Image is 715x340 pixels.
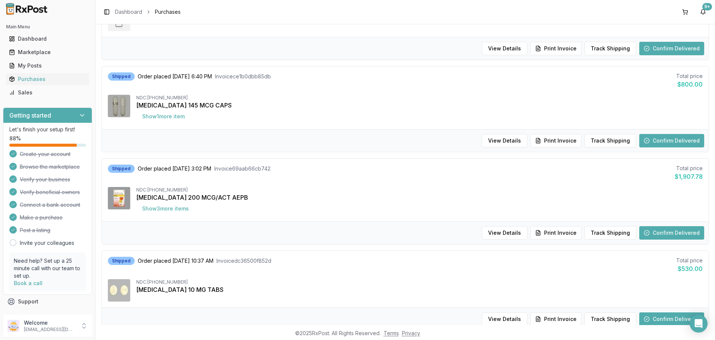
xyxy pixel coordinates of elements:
h3: Getting started [9,111,51,120]
button: View Details [482,134,527,147]
a: Marketplace [6,46,89,59]
p: Need help? Set up a 25 minute call with our team to set up. [14,257,81,280]
span: Verify beneficial owners [20,188,80,196]
button: Track Shipping [584,42,636,55]
div: $800.00 [676,80,703,89]
div: $1,907.78 [675,172,703,181]
img: Arnuity Ellipta 200 MCG/ACT AEPB [108,187,130,209]
div: Total price [676,257,703,264]
button: Print Invoice [530,134,581,147]
div: Total price [676,72,703,80]
div: My Posts [9,62,86,69]
span: Create your account [20,150,71,158]
button: Print Invoice [530,42,581,55]
button: My Posts [3,60,92,72]
button: Dashboard [3,33,92,45]
a: Terms [384,330,399,336]
a: Privacy [402,330,420,336]
p: Let's finish your setup first! [9,126,86,133]
span: 88 % [9,135,21,142]
span: Invoice dc36500f852d [216,257,271,265]
button: View Details [482,312,527,326]
button: Print Invoice [530,312,581,326]
h2: Main Menu [6,24,89,30]
button: Confirm Delivered [639,226,704,240]
div: Shipped [108,165,135,173]
div: NDC: [PHONE_NUMBER] [136,95,703,101]
div: Marketplace [9,49,86,56]
div: 9+ [702,3,712,10]
span: Post a listing [20,227,50,234]
button: Track Shipping [584,312,636,326]
span: Feedback [18,311,43,319]
button: Track Shipping [584,226,636,240]
button: Sales [3,87,92,99]
a: Dashboard [115,8,142,16]
p: [EMAIL_ADDRESS][DOMAIN_NAME] [24,327,76,333]
button: 9+ [697,6,709,18]
button: Support [3,295,92,308]
button: Show1more item [136,110,191,123]
span: Make a purchase [20,214,63,221]
a: Book a call [14,280,43,286]
div: [MEDICAL_DATA] 200 MCG/ACT AEPB [136,193,703,202]
div: Shipped [108,72,135,81]
span: Invoice 69aab66cb742 [214,165,271,172]
img: Jardiance 10 MG TABS [108,279,130,302]
div: Shipped [108,257,135,265]
span: Browse the marketplace [20,163,80,171]
div: NDC: [PHONE_NUMBER] [136,187,703,193]
nav: breadcrumb [115,8,181,16]
button: View Details [482,226,527,240]
button: Print Invoice [530,226,581,240]
a: Dashboard [6,32,89,46]
p: Welcome [24,319,76,327]
span: Connect a bank account [20,201,80,209]
button: View Details [482,42,527,55]
div: [MEDICAL_DATA] 145 MCG CAPS [136,101,703,110]
div: Purchases [9,75,86,83]
a: Purchases [6,72,89,86]
span: Order placed [DATE] 3:02 PM [138,165,211,172]
div: Open Intercom Messenger [690,315,708,333]
span: Order placed [DATE] 10:37 AM [138,257,213,265]
button: Show3more items [136,202,195,215]
a: Sales [6,86,89,99]
span: Verify your business [20,176,70,183]
button: Purchases [3,73,92,85]
div: NDC: [PHONE_NUMBER] [136,279,703,285]
span: Purchases [155,8,181,16]
a: Invite your colleagues [20,239,74,247]
div: Dashboard [9,35,86,43]
button: Marketplace [3,46,92,58]
div: Total price [675,165,703,172]
button: Confirm Delivered [639,312,704,326]
span: Order placed [DATE] 6:40 PM [138,73,212,80]
div: $530.00 [676,264,703,273]
a: My Posts [6,59,89,72]
div: [MEDICAL_DATA] 10 MG TABS [136,285,703,294]
button: Feedback [3,308,92,322]
img: User avatar [7,320,19,332]
div: Sales [9,89,86,96]
button: Track Shipping [584,134,636,147]
span: Invoice ce1b0dbb85db [215,73,271,80]
button: Confirm Delivered [639,134,704,147]
button: Confirm Delivered [639,42,704,55]
img: RxPost Logo [3,3,51,15]
img: Linzess 145 MCG CAPS [108,95,130,117]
